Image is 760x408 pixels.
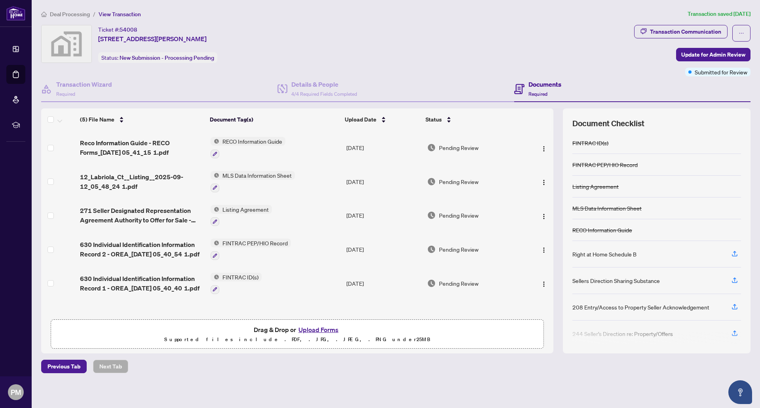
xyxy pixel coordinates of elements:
span: View Transaction [99,11,141,18]
div: MLS Data Information Sheet [572,204,642,213]
span: 4/4 Required Fields Completed [291,91,357,97]
article: Transaction saved [DATE] [688,9,750,19]
h4: Documents [528,80,561,89]
div: 208 Entry/Access to Property Seller Acknowledgement [572,303,709,311]
img: Document Status [427,245,436,254]
td: [DATE] [343,165,424,199]
span: MLS Data Information Sheet [219,171,295,180]
button: Update for Admin Review [676,48,750,61]
td: [DATE] [343,266,424,300]
h4: Details & People [291,80,357,89]
span: Update for Admin Review [681,48,745,61]
button: Status IconFINTRAC PEP/HIO Record [211,239,291,260]
img: Logo [541,247,547,253]
img: Document Status [427,211,436,220]
button: Logo [538,209,550,222]
span: Pending Review [439,211,479,220]
button: Open asap [728,380,752,404]
span: Upload Date [345,115,376,124]
img: Status Icon [211,137,219,146]
h4: Transaction Wizard [56,80,112,89]
div: Listing Agreement [572,182,619,191]
button: Status IconFINTRAC ID(s) [211,273,262,294]
img: Status Icon [211,239,219,247]
span: Pending Review [439,279,479,288]
div: Status: [98,52,217,63]
img: logo [6,6,25,21]
button: Logo [538,277,550,290]
span: Pending Review [439,143,479,152]
button: Logo [538,175,550,188]
td: [DATE] [343,199,424,233]
img: Logo [541,281,547,287]
li: / [93,9,95,19]
button: Transaction Communication [634,25,728,38]
span: Pending Review [439,245,479,254]
img: Logo [541,146,547,152]
div: RECO Information Guide [572,226,632,234]
img: Logo [541,179,547,186]
img: Document Status [427,177,436,186]
div: FINTRAC PEP/HIO Record [572,160,638,169]
span: 630 Individual Identification Information Record 1 - OREA_[DATE] 05_40_40 1.pdf [80,274,204,293]
span: PM [11,387,21,398]
span: Required [56,91,75,97]
img: Status Icon [211,273,219,281]
div: Sellers Direction Sharing Substance [572,276,660,285]
span: Reco Information Guide - RECO Forms_[DATE] 05_41_15 1.pdf [80,138,204,157]
button: Status IconMLS Data Information Sheet [211,171,295,192]
span: 54008 [120,26,137,33]
span: (5) File Name [80,115,114,124]
td: [DATE] [343,131,424,165]
span: 12_Labriola_Ct__Listing__2025-09-12_05_48_24 1.pdf [80,172,204,191]
span: FINTRAC PEP/HIO Record [219,239,291,247]
span: [STREET_ADDRESS][PERSON_NAME] [98,34,207,44]
span: Previous Tab [47,360,80,373]
th: Status [422,108,523,131]
span: 630 Individual Identification Information Record 2 - OREA_[DATE] 05_40_54 1.pdf [80,240,204,259]
span: Status [426,115,442,124]
span: New Submission - Processing Pending [120,54,214,61]
div: Ticket #: [98,25,137,34]
span: Deal Processing [50,11,90,18]
th: Upload Date [342,108,422,131]
span: Required [528,91,547,97]
button: Next Tab [93,360,128,373]
div: FINTRAC ID(s) [572,139,608,147]
button: Upload Forms [296,325,341,335]
div: Transaction Communication [650,25,721,38]
span: Drag & Drop orUpload FormsSupported files include .PDF, .JPG, .JPEG, .PNG under25MB [51,320,543,349]
span: RECO Information Guide [219,137,285,146]
button: Status IconListing Agreement [211,205,272,226]
div: 244 Seller’s Direction re: Property/Offers [572,329,673,338]
div: Right at Home Schedule B [572,250,636,258]
span: home [41,11,47,17]
span: Drag & Drop or [254,325,341,335]
span: Submitted for Review [695,68,747,76]
button: Previous Tab [41,360,87,373]
img: svg%3e [42,25,91,63]
td: [DATE] [343,232,424,266]
button: Status IconRECO Information Guide [211,137,285,158]
span: Listing Agreement [219,205,272,214]
img: Document Status [427,143,436,152]
img: Status Icon [211,171,219,180]
span: FINTRAC ID(s) [219,273,262,281]
p: Supported files include .PDF, .JPG, .JPEG, .PNG under 25 MB [56,335,539,344]
button: Logo [538,141,550,154]
img: Status Icon [211,205,219,214]
span: 271 Seller Designated Representation Agreement Authority to Offer for Sale - OREA_[DATE] 05_37_04... [80,206,204,225]
th: (5) File Name [77,108,207,131]
span: ellipsis [739,30,744,36]
th: Document Tag(s) [207,108,342,131]
span: Pending Review [439,177,479,186]
span: Document Checklist [572,118,644,129]
img: Document Status [427,279,436,288]
img: Logo [541,213,547,220]
button: Logo [538,243,550,256]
